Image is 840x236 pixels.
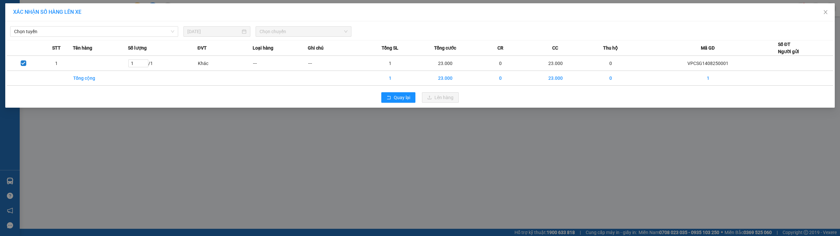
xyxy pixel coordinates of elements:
button: Close [816,3,835,22]
span: STT [52,44,61,52]
td: Tổng cộng [73,71,128,86]
td: 1 [363,56,418,71]
span: Số lượng [128,44,147,52]
td: 0 [583,71,638,86]
td: --- [253,56,308,71]
td: 23.000 [528,56,583,71]
input: 14/08/2025 [187,28,241,35]
span: Loại hàng [253,44,273,52]
span: CR [497,44,503,52]
td: 1 [363,71,418,86]
span: close [823,10,828,15]
button: uploadLên hàng [422,92,459,103]
td: VPCSG1408250001 [638,56,778,71]
span: Tổng cước [434,44,456,52]
td: 0 [583,56,638,71]
span: Thu hộ [603,44,618,52]
td: 23.000 [418,56,473,71]
td: --- [308,56,363,71]
span: Chọn chuyến [260,27,347,36]
span: Tên hàng [73,44,92,52]
button: rollbackQuay lại [381,92,415,103]
td: 1 [40,56,73,71]
span: XÁC NHẬN SỐ HÀNG LÊN XE [13,9,81,15]
span: rollback [387,95,391,100]
div: Số ĐT Người gửi [778,41,799,55]
td: / 1 [128,56,198,71]
span: Mã GD [701,44,715,52]
td: 23.000 [418,71,473,86]
span: CC [552,44,558,52]
td: 1 [638,71,778,86]
td: 23.000 [528,71,583,86]
td: 0 [473,71,528,86]
span: Tổng SL [382,44,398,52]
span: ĐVT [198,44,207,52]
td: 0 [473,56,528,71]
span: Ghi chú [308,44,324,52]
span: Quay lại [394,94,410,101]
span: Chọn tuyến [14,27,174,36]
td: Khác [198,56,253,71]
